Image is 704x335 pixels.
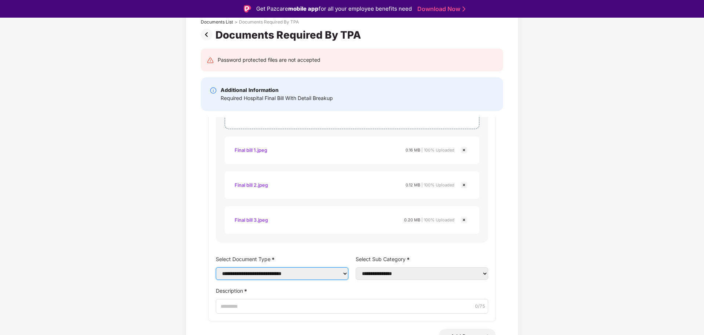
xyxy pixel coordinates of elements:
[421,147,454,153] span: | 100% Uploaded
[406,182,420,188] span: 0.12 MB
[244,5,251,13] img: Logo
[421,217,454,222] span: | 100% Uploaded
[216,254,348,264] label: Select Document Type
[215,29,364,41] div: Documents Required By TPA
[404,217,420,222] span: 0.20 MB
[460,181,468,189] img: svg+xml;base64,PHN2ZyBpZD0iQ3Jvc3MtMjR4MjQiIHhtbG5zPSJodHRwOi8vd3d3LnczLm9yZy8yMDAwL3N2ZyIgd2lkdG...
[239,19,299,25] div: Documents Required By TPA
[356,254,488,264] label: Select Sub Category
[218,56,320,64] div: Password protected files are not accepted
[256,4,412,13] div: Get Pazcare for all your employee benefits need
[421,182,454,188] span: | 100% Uploaded
[216,285,488,296] label: Description
[221,94,333,102] div: Required Hospital Final Bill With Detail Breakup
[460,146,468,154] img: svg+xml;base64,PHN2ZyBpZD0iQ3Jvc3MtMjR4MjQiIHhtbG5zPSJodHRwOi8vd3d3LnczLm9yZy8yMDAwL3N2ZyIgd2lkdG...
[207,57,214,64] img: svg+xml;base64,PHN2ZyB4bWxucz0iaHR0cDovL3d3dy53My5vcmcvMjAwMC9zdmciIHdpZHRoPSIyNCIgaGVpZ2h0PSIyNC...
[235,179,268,191] div: Final bill 2.jpeg
[235,144,267,156] div: Final bill 1.jpeg
[201,19,233,25] div: Documents List
[460,215,468,224] img: svg+xml;base64,PHN2ZyBpZD0iQ3Jvc3MtMjR4MjQiIHhtbG5zPSJodHRwOi8vd3d3LnczLm9yZy8yMDAwL3N2ZyIgd2lkdG...
[462,5,465,13] img: Stroke
[288,5,319,12] strong: mobile app
[417,5,463,13] a: Download Now
[201,29,215,40] img: svg+xml;base64,PHN2ZyBpZD0iUHJldi0zMngzMiIgeG1sbnM9Imh0dHA6Ly93d3cudzMub3JnLzIwMDAvc3ZnIiB3aWR0aD...
[406,147,420,153] span: 0.16 MB
[235,19,237,25] div: >
[235,214,268,226] div: Final bill 3.jpeg
[221,87,279,93] b: Additional Information
[475,303,485,310] span: 0 /75
[210,87,217,94] img: svg+xml;base64,PHN2ZyBpZD0iSW5mby0yMHgyMCIgeG1sbnM9Imh0dHA6Ly93d3cudzMub3JnLzIwMDAvc3ZnIiB3aWR0aD...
